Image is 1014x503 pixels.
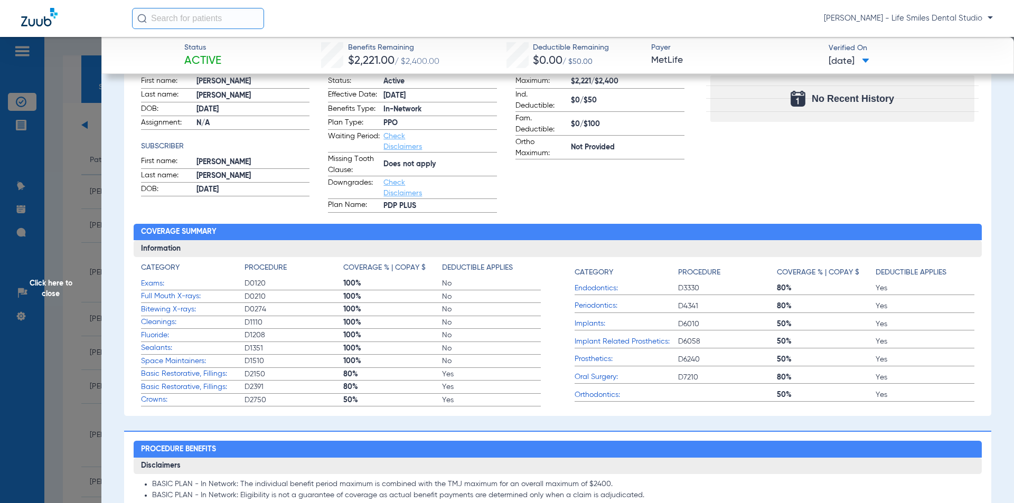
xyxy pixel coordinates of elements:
[533,42,609,53] span: Deductible Remaining
[245,382,343,392] span: D2391
[343,262,426,273] h4: Coverage % | Copay $
[961,452,1014,503] iframe: Chat Widget
[777,372,876,383] span: 80%
[141,278,245,289] span: Exams:
[141,262,180,273] h4: Category
[343,330,442,340] span: 100%
[328,200,380,212] span: Plan Name:
[328,131,380,152] span: Waiting Period:
[442,369,541,379] span: Yes
[383,179,422,197] a: Check Disclaimers
[245,356,343,366] span: D1510
[383,201,497,212] span: PDP PLUS
[575,300,678,311] span: Periodontics:
[383,104,497,115] span: In-Network
[141,141,310,152] h4: Subscriber
[575,354,678,365] span: Prosthetics:
[678,283,777,293] span: D3330
[141,382,245,393] span: Basic Restorative, Fillings:
[777,283,876,293] span: 80%
[134,441,982,458] h2: Procedure Benefits
[575,283,678,294] span: Endodontics:
[343,343,442,354] span: 100%
[343,356,442,366] span: 100%
[571,119,684,130] span: $0/$100
[184,42,221,53] span: Status
[829,43,997,54] span: Verified On
[876,354,974,365] span: Yes
[245,343,343,354] span: D1351
[141,103,193,116] span: DOB:
[791,91,805,107] img: Calendar
[343,317,442,328] span: 100%
[575,390,678,401] span: Orthodontics:
[196,184,310,195] span: [DATE]
[343,395,442,405] span: 50%
[141,304,245,315] span: Bitewing X-rays:
[442,262,513,273] h4: Deductible Applies
[328,177,380,198] span: Downgrades:
[442,262,541,277] app-breakdown-title: Deductible Applies
[134,224,982,241] h2: Coverage Summary
[442,278,541,289] span: No
[533,55,562,67] span: $0.00
[343,369,442,379] span: 80%
[442,291,541,302] span: No
[141,317,245,328] span: Cleanings:
[141,291,245,302] span: Full Mouth X-rays:
[812,93,894,104] span: No Recent History
[777,390,876,400] span: 50%
[348,55,395,67] span: $2,221.00
[141,75,193,88] span: First name:
[383,159,497,170] span: Does not apply
[876,336,974,347] span: Yes
[876,267,946,278] h4: Deductible Applies
[575,262,678,282] app-breakdown-title: Category
[678,267,720,278] h4: Procedure
[141,184,193,196] span: DOB:
[571,95,684,106] span: $0/$50
[134,240,982,257] h3: Information
[777,336,876,347] span: 50%
[141,170,193,183] span: Last name:
[348,42,439,53] span: Benefits Remaining
[134,458,982,474] h3: Disclaimers
[575,318,678,329] span: Implants:
[442,356,541,366] span: No
[678,336,777,347] span: D6058
[196,118,310,129] span: N/A
[777,319,876,329] span: 50%
[343,278,442,289] span: 100%
[196,76,310,87] span: [PERSON_NAME]
[328,89,380,102] span: Effective Date:
[245,330,343,340] span: D1208
[383,76,497,87] span: Active
[575,372,678,383] span: Oral Surgery:
[141,394,245,405] span: Crowns:
[824,13,993,24] span: [PERSON_NAME] - Life Smiles Dental Studio
[442,304,541,315] span: No
[678,301,777,311] span: D4341
[245,262,343,277] app-breakdown-title: Procedure
[152,491,975,500] li: BASIC PLAN - In Network: Eligibility is not a guarantee of coverage as actual benefit payments ar...
[876,372,974,383] span: Yes
[245,369,343,379] span: D2150
[196,104,310,115] span: [DATE]
[777,354,876,365] span: 50%
[571,76,684,87] span: $2,221/$2,400
[245,395,343,405] span: D2750
[829,55,869,68] span: [DATE]
[777,262,876,282] app-breakdown-title: Coverage % | Copay $
[515,89,567,111] span: Ind. Deductible:
[678,372,777,383] span: D7210
[152,480,975,489] li: BASIC PLAN - In Network: The individual benefit period maximum is combined with the TMJ maximum f...
[777,267,859,278] h4: Coverage % | Copay $
[343,382,442,392] span: 80%
[383,132,422,150] a: Check Disclaimers
[328,103,380,116] span: Benefits Type:
[196,90,310,101] span: [PERSON_NAME]
[21,8,58,26] img: Zuub Logo
[651,54,820,67] span: MetLife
